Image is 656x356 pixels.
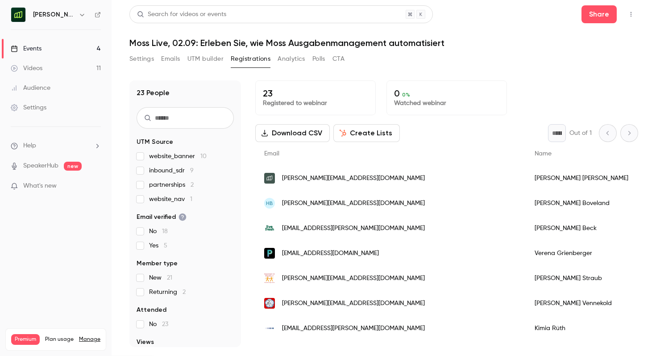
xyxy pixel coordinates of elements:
[282,199,425,208] span: [PERSON_NAME][EMAIL_ADDRESS][DOMAIN_NAME]
[333,124,400,142] button: Create Lists
[231,52,270,66] button: Registrations
[64,162,82,171] span: new
[264,223,275,234] img: livefresh.de
[149,152,207,161] span: website_banner
[137,259,178,268] span: Member type
[264,323,275,334] img: tradium.com
[11,64,42,73] div: Videos
[137,10,226,19] div: Search for videos or events
[11,334,40,345] span: Premium
[282,249,379,258] span: [EMAIL_ADDRESS][DOMAIN_NAME]
[149,227,168,236] span: No
[535,151,552,157] span: Name
[162,228,168,235] span: 18
[137,138,173,147] span: UTM Source
[264,298,275,309] img: b-j-v.de
[23,181,57,191] span: What's new
[161,52,180,66] button: Emails
[11,84,50,92] div: Audience
[137,88,170,98] h1: 23 People
[190,196,192,202] span: 1
[11,141,101,151] li: help-dropdown-opener
[581,5,617,23] button: Share
[569,129,592,138] p: Out of 1
[263,99,368,108] p: Registered to webinar
[312,52,325,66] button: Polls
[149,288,186,297] span: Returning
[11,44,42,53] div: Events
[282,299,425,308] span: [PERSON_NAME][EMAIL_ADDRESS][DOMAIN_NAME]
[167,275,172,281] span: 21
[394,99,499,108] p: Watched webinar
[255,124,330,142] button: Download CSV
[282,274,425,283] span: [PERSON_NAME][EMAIL_ADDRESS][DOMAIN_NAME]
[282,174,425,183] span: [PERSON_NAME][EMAIL_ADDRESS][DOMAIN_NAME]
[149,273,172,282] span: New
[137,213,187,222] span: Email verified
[90,182,101,190] iframe: Noticeable Trigger
[266,199,273,207] span: HB
[278,52,305,66] button: Analytics
[11,103,46,112] div: Settings
[191,182,194,188] span: 2
[200,153,207,159] span: 10
[183,289,186,295] span: 2
[23,141,36,151] span: Help
[187,52,224,66] button: UTM builder
[129,38,638,48] h1: Moss Live, 02.09: Erleben Sie, wie Moss Ausgabenmanagement automatisiert
[263,88,368,99] p: 23
[190,168,194,174] span: 9
[149,320,168,329] span: No
[149,180,194,189] span: partnerships
[33,10,75,19] h6: [PERSON_NAME] [GEOGRAPHIC_DATA]
[264,273,275,283] img: verein-bmm.de
[137,338,154,347] span: Views
[264,248,275,259] img: pal-next.com
[23,161,58,171] a: SpeakerHub
[149,195,192,204] span: website_nav
[137,306,166,314] span: Attended
[264,173,275,184] img: getmoss.com
[149,241,167,250] span: Yes
[282,324,425,333] span: [EMAIL_ADDRESS][PERSON_NAME][DOMAIN_NAME]
[129,52,154,66] button: Settings
[394,88,499,99] p: 0
[264,151,279,157] span: Email
[149,166,194,175] span: inbound_sdr
[332,52,345,66] button: CTA
[11,8,25,22] img: Moss Deutschland
[164,243,167,249] span: 5
[402,92,410,98] span: 0 %
[162,321,168,327] span: 23
[45,336,74,343] span: Plan usage
[79,336,100,343] a: Manage
[282,224,425,233] span: [EMAIL_ADDRESS][PERSON_NAME][DOMAIN_NAME]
